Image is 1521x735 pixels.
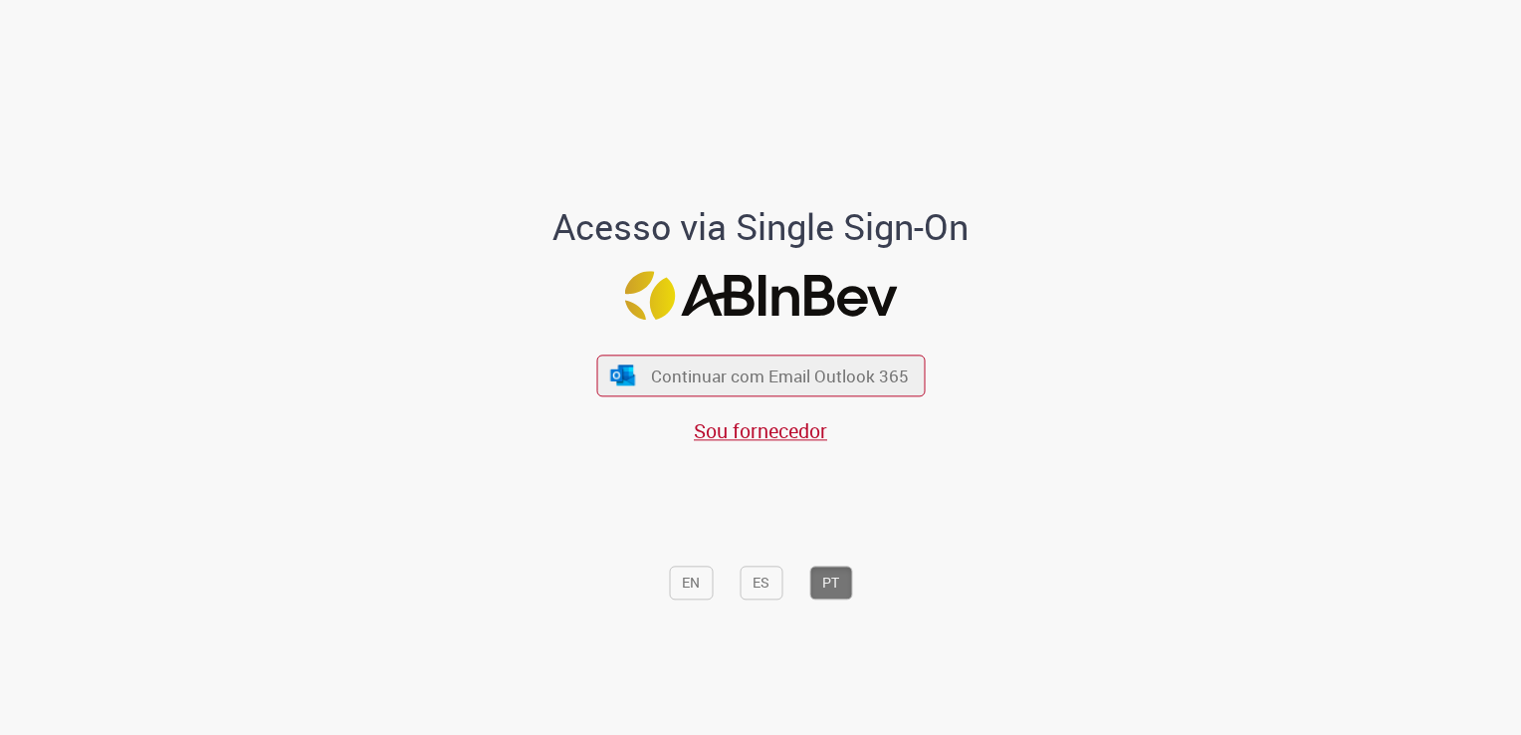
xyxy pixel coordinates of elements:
[740,567,782,601] button: ES
[596,356,925,396] button: ícone Azure/Microsoft 360 Continuar com Email Outlook 365
[485,207,1037,247] h1: Acesso via Single Sign-On
[609,365,637,385] img: ícone Azure/Microsoft 360
[651,365,909,387] span: Continuar com Email Outlook 365
[624,271,897,320] img: Logo ABInBev
[694,417,827,444] a: Sou fornecedor
[669,567,713,601] button: EN
[809,567,852,601] button: PT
